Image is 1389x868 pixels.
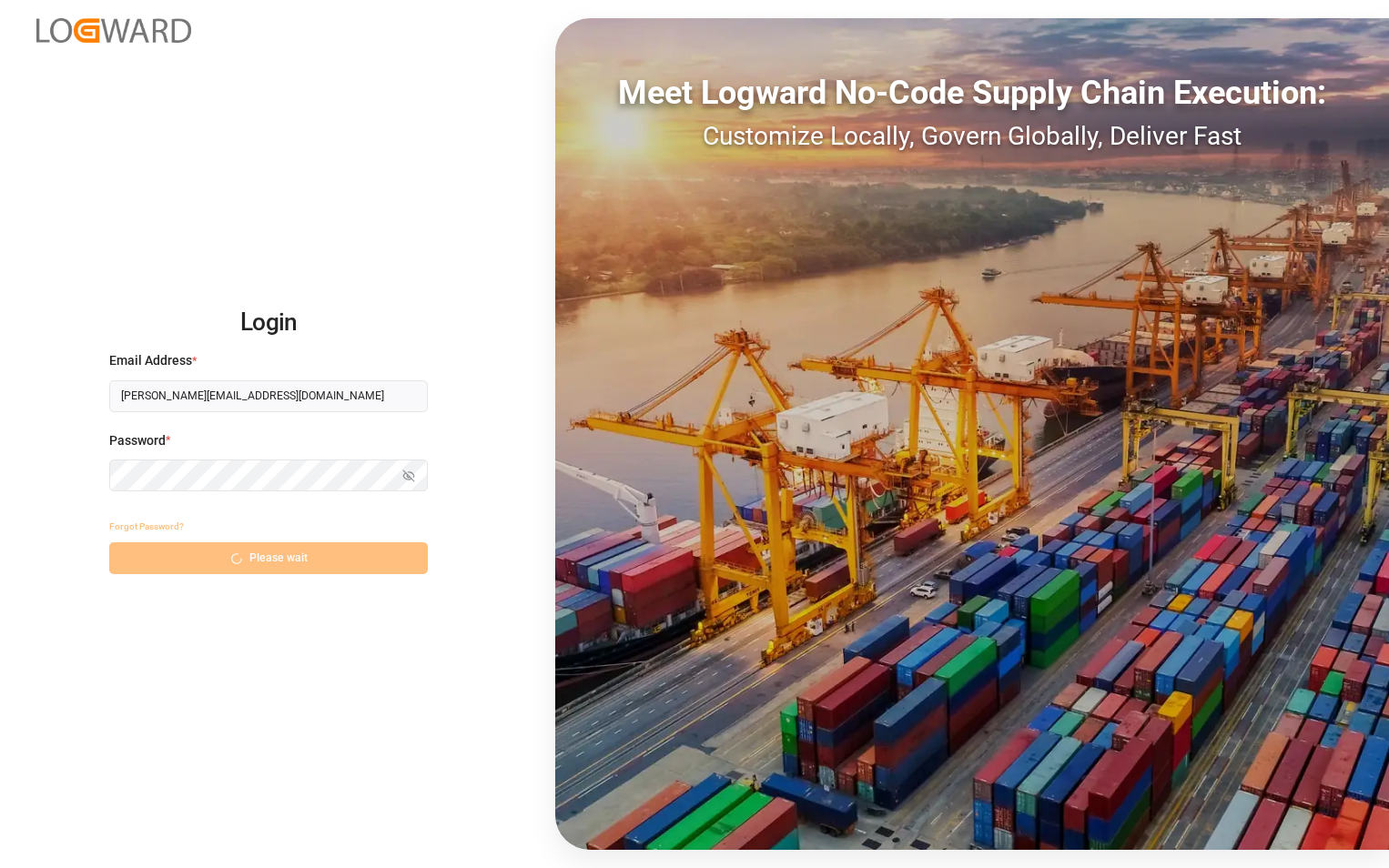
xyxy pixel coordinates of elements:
div: Meet Logward No-Code Supply Chain Execution: [555,68,1389,117]
span: Email Address [109,351,192,370]
input: Enter your email [109,380,428,412]
span: Password [109,431,166,450]
h2: Login [109,294,428,352]
img: Logward_new_orange.png [36,18,191,43]
div: Customize Locally, Govern Globally, Deliver Fast [555,117,1389,156]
